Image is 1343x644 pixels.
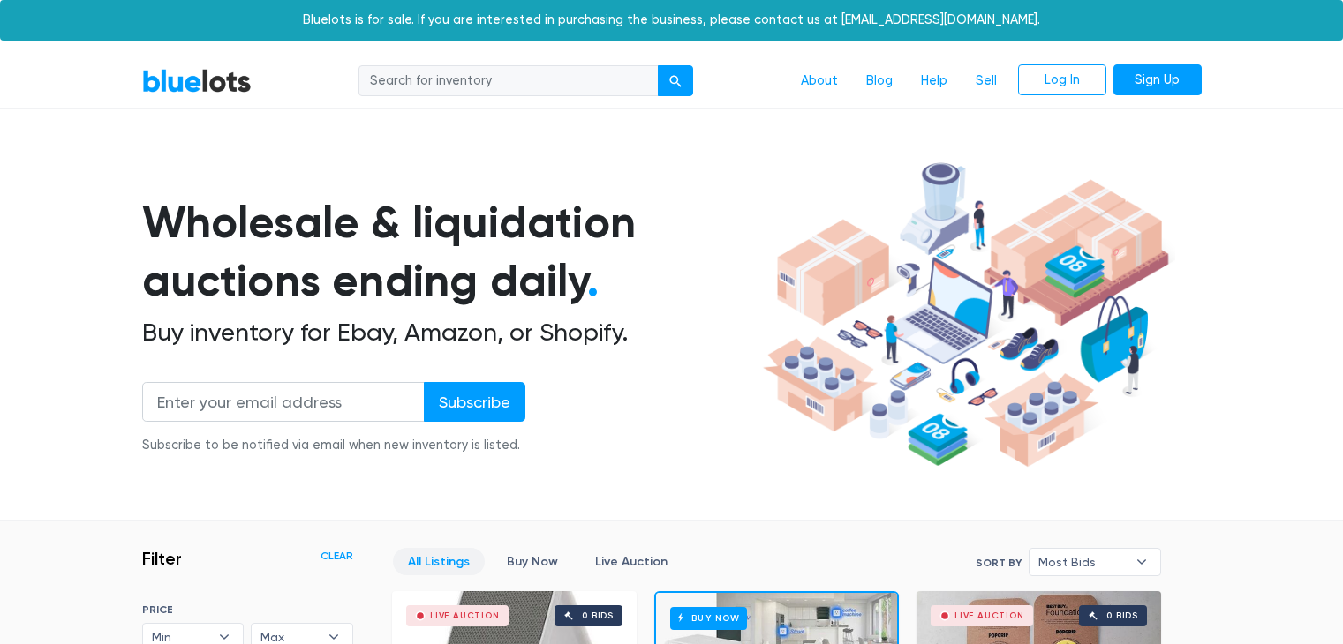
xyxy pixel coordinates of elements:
[142,382,425,422] input: Enter your email address
[142,436,525,455] div: Subscribe to be notified via email when new inventory is listed.
[142,318,757,348] h2: Buy inventory for Ebay, Amazon, or Shopify.
[962,64,1011,98] a: Sell
[976,555,1022,571] label: Sort By
[907,64,962,98] a: Help
[954,611,1024,620] div: Live Auction
[142,193,757,311] h1: Wholesale & liquidation auctions ending daily
[1038,549,1127,575] span: Most Bids
[1106,611,1138,620] div: 0 bids
[582,611,614,620] div: 0 bids
[852,64,907,98] a: Blog
[142,68,252,94] a: BlueLots
[787,64,852,98] a: About
[142,603,353,616] h6: PRICE
[670,607,747,629] h6: Buy Now
[358,65,659,97] input: Search for inventory
[424,382,525,422] input: Subscribe
[393,548,485,575] a: All Listings
[430,611,500,620] div: Live Auction
[1018,64,1106,96] a: Log In
[321,548,353,564] a: Clear
[580,548,683,575] a: Live Auction
[587,254,599,307] span: .
[492,548,573,575] a: Buy Now
[142,548,182,569] h3: Filter
[1123,549,1160,575] b: ▾
[1113,64,1202,96] a: Sign Up
[757,154,1175,476] img: hero-ee84e7d0318cb26816c560f6b4441b76977f77a177738b4e94f68c95b2b83dbb.png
